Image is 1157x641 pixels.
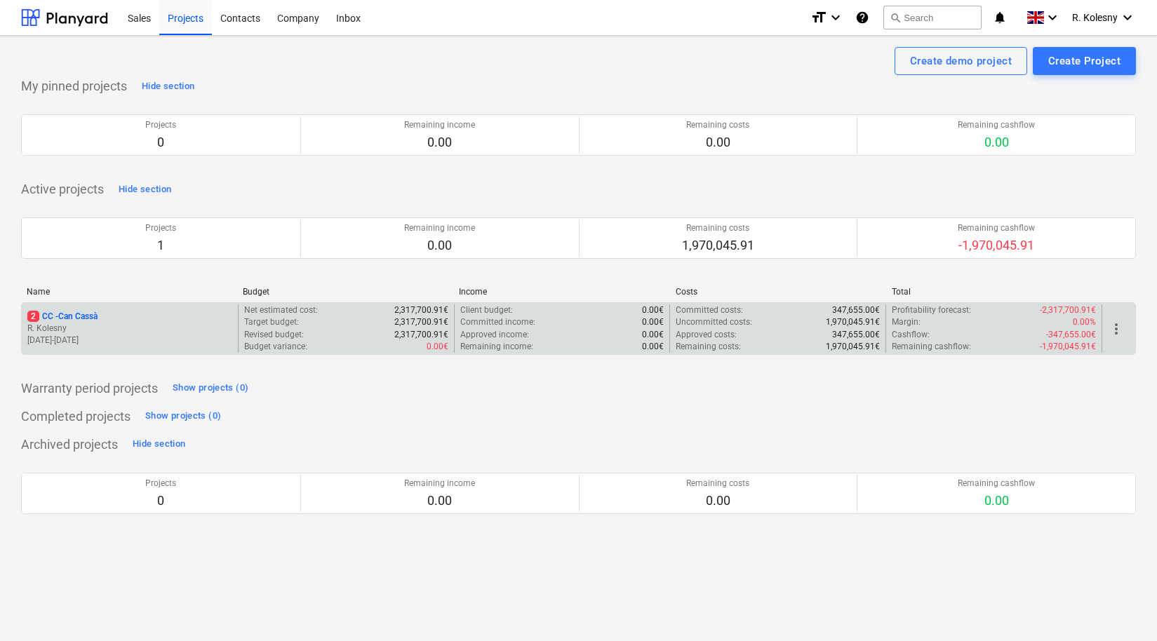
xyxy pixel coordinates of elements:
i: format_size [810,9,827,26]
button: Create demo project [895,47,1027,75]
div: Income [459,287,664,297]
div: Hide section [133,436,185,452]
p: Target budget : [244,316,299,328]
button: Hide section [138,75,198,97]
p: Remaining costs : [676,341,741,353]
p: Archived projects [21,436,118,453]
p: 1 [145,237,176,254]
p: 0.00 [686,492,749,509]
p: 0.00€ [642,316,664,328]
p: Projects [145,478,176,490]
span: 2 [27,311,39,322]
p: Warranty period projects [21,380,158,397]
p: Remaining costs [686,119,749,131]
p: 0.00€ [427,341,448,353]
p: -1,970,045.91 [958,237,1035,254]
p: Remaining income [404,222,475,234]
div: Hide section [142,79,194,95]
div: 2CC -Can CassàR. Kolesny[DATE]-[DATE] [27,311,232,346]
button: Show projects (0) [142,405,225,428]
i: keyboard_arrow_down [827,9,844,26]
div: Costs [676,287,881,297]
p: Margin : [892,316,921,328]
button: Hide section [115,178,175,201]
span: R. Kolesny [1072,12,1118,23]
p: 1,970,045.91€ [826,316,880,328]
p: R. Kolesny [27,323,232,335]
span: search [890,12,901,23]
button: Hide section [129,433,189,456]
p: Committed costs : [676,304,743,316]
p: 2,317,700.91€ [394,304,448,316]
p: Remaining cashflow [958,119,1035,131]
p: 0.00% [1073,316,1096,328]
p: My pinned projects [21,78,127,95]
div: Create demo project [910,52,1012,70]
p: Completed projects [21,408,131,425]
p: -2,317,700.91€ [1040,304,1096,316]
div: Create Project [1048,52,1121,70]
p: Remaining cashflow [958,478,1035,490]
iframe: Chat Widget [1087,574,1157,641]
p: Remaining costs [686,478,749,490]
p: Cashflow : [892,329,930,341]
p: Remaining costs [682,222,754,234]
p: 0.00€ [642,304,664,316]
p: Remaining cashflow [958,222,1035,234]
p: 0.00 [404,492,475,509]
i: notifications [993,9,1007,26]
p: CC - Can Cassà [27,311,98,323]
p: [DATE] - [DATE] [27,335,232,346]
p: 0.00 [404,134,475,151]
p: 347,655.00€ [832,304,880,316]
p: Uncommitted costs : [676,316,752,328]
p: Remaining income [404,478,475,490]
p: 0.00 [404,237,475,254]
p: Approved costs : [676,329,737,341]
p: -1,970,045.91€ [1040,341,1096,353]
p: Profitability forecast : [892,304,971,316]
p: Net estimated cost : [244,304,318,316]
p: Projects [145,119,176,131]
p: 0 [145,134,176,151]
p: Revised budget : [244,329,304,341]
span: more_vert [1108,320,1125,337]
div: Hide section [119,182,171,198]
p: Remaining income [404,119,475,131]
div: Total [892,287,1097,297]
p: 0.00 [686,134,749,151]
i: Knowledge base [855,9,869,26]
p: 1,970,045.91 [682,237,754,254]
p: -347,655.00€ [1046,329,1096,341]
p: Remaining income : [460,341,533,353]
button: Show projects (0) [169,377,252,400]
div: Show projects (0) [145,408,221,424]
div: Show projects (0) [173,380,248,396]
p: Budget variance : [244,341,307,353]
div: Budget [243,287,448,297]
p: Remaining cashflow : [892,341,971,353]
i: keyboard_arrow_down [1044,9,1061,26]
p: 0.00 [958,134,1035,151]
button: Create Project [1033,47,1136,75]
p: Approved income : [460,329,529,341]
div: Widget de chat [1087,574,1157,641]
p: 0.00€ [642,329,664,341]
div: Name [27,287,232,297]
p: 1,970,045.91€ [826,341,880,353]
p: Projects [145,222,176,234]
p: 2,317,700.91€ [394,329,448,341]
p: Active projects [21,181,104,198]
p: 0.00 [958,492,1035,509]
p: 2,317,700.91€ [394,316,448,328]
p: Client budget : [460,304,513,316]
i: keyboard_arrow_down [1119,9,1136,26]
p: Committed income : [460,316,535,328]
p: 347,655.00€ [832,329,880,341]
p: 0.00€ [642,341,664,353]
button: Search [883,6,982,29]
p: 0 [145,492,176,509]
